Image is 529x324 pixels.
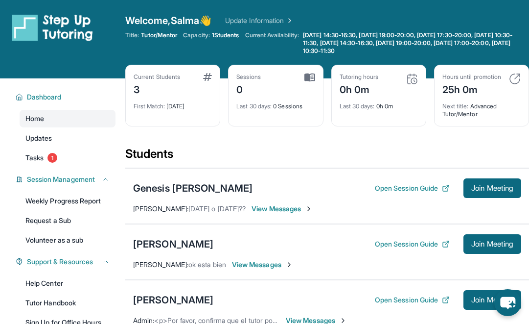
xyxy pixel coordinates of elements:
[340,97,418,110] div: 0h 0m
[471,185,513,191] span: Join Meeting
[47,153,57,163] span: 1
[245,31,299,55] span: Current Availability:
[20,149,115,167] a: Tasks1
[375,183,450,193] button: Open Session Guide
[463,234,521,254] button: Join Meeting
[252,204,313,214] span: View Messages
[27,92,62,102] span: Dashboard
[442,97,521,118] div: Advanced Tutor/Mentor
[188,204,246,213] span: [DATE] o [DATE]??
[20,274,115,292] a: Help Center
[20,129,115,147] a: Updates
[25,153,44,163] span: Tasks
[188,260,226,269] span: ok esta bien
[340,73,379,81] div: Tutoring hours
[304,73,315,82] img: card
[471,297,513,303] span: Join Meeting
[225,16,294,25] a: Update Information
[125,31,139,39] span: Title:
[25,114,44,124] span: Home
[25,133,52,143] span: Updates
[23,92,110,102] button: Dashboard
[303,31,527,55] span: [DATE] 14:30-16:30, [DATE] 19:00-20:00, [DATE] 17:30-20:00, [DATE] 10:30-11:30, [DATE] 14:30-16:3...
[133,293,213,307] div: [PERSON_NAME]
[442,102,469,110] span: Next title :
[284,16,294,25] img: Chevron Right
[133,181,253,195] div: Genesis [PERSON_NAME]
[141,31,177,39] span: Tutor/Mentor
[133,204,188,213] span: [PERSON_NAME] :
[20,231,115,249] a: Volunteer as a sub
[340,102,375,110] span: Last 30 days :
[183,31,210,39] span: Capacity:
[20,212,115,229] a: Request a Sub
[285,261,293,269] img: Chevron-Right
[23,174,110,184] button: Session Management
[236,81,261,97] div: 0
[125,14,211,27] span: Welcome, Salma 👋
[203,73,212,81] img: card
[494,289,521,316] button: chat-button
[12,14,93,41] img: logo
[375,295,450,305] button: Open Session Guide
[23,257,110,267] button: Support & Resources
[27,174,95,184] span: Session Management
[463,290,521,310] button: Join Meeting
[442,81,501,97] div: 25h 0m
[463,178,521,198] button: Join Meeting
[471,241,513,247] span: Join Meeting
[236,97,315,110] div: 0 Sessions
[134,73,180,81] div: Current Students
[236,73,261,81] div: Sessions
[305,205,313,213] img: Chevron-Right
[20,192,115,210] a: Weekly Progress Report
[236,102,272,110] span: Last 30 days :
[375,239,450,249] button: Open Session Guide
[134,81,180,97] div: 3
[301,31,529,55] a: [DATE] 14:30-16:30, [DATE] 19:00-20:00, [DATE] 17:30-20:00, [DATE] 10:30-11:30, [DATE] 14:30-16:3...
[134,102,165,110] span: First Match :
[133,237,213,251] div: [PERSON_NAME]
[442,73,501,81] div: Hours until promotion
[212,31,239,39] span: 1 Students
[125,146,529,168] div: Students
[509,73,521,85] img: card
[406,73,418,85] img: card
[340,81,379,97] div: 0h 0m
[134,97,212,110] div: [DATE]
[20,294,115,312] a: Tutor Handbook
[133,260,188,269] span: [PERSON_NAME] :
[27,257,93,267] span: Support & Resources
[232,260,293,270] span: View Messages
[20,110,115,127] a: Home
